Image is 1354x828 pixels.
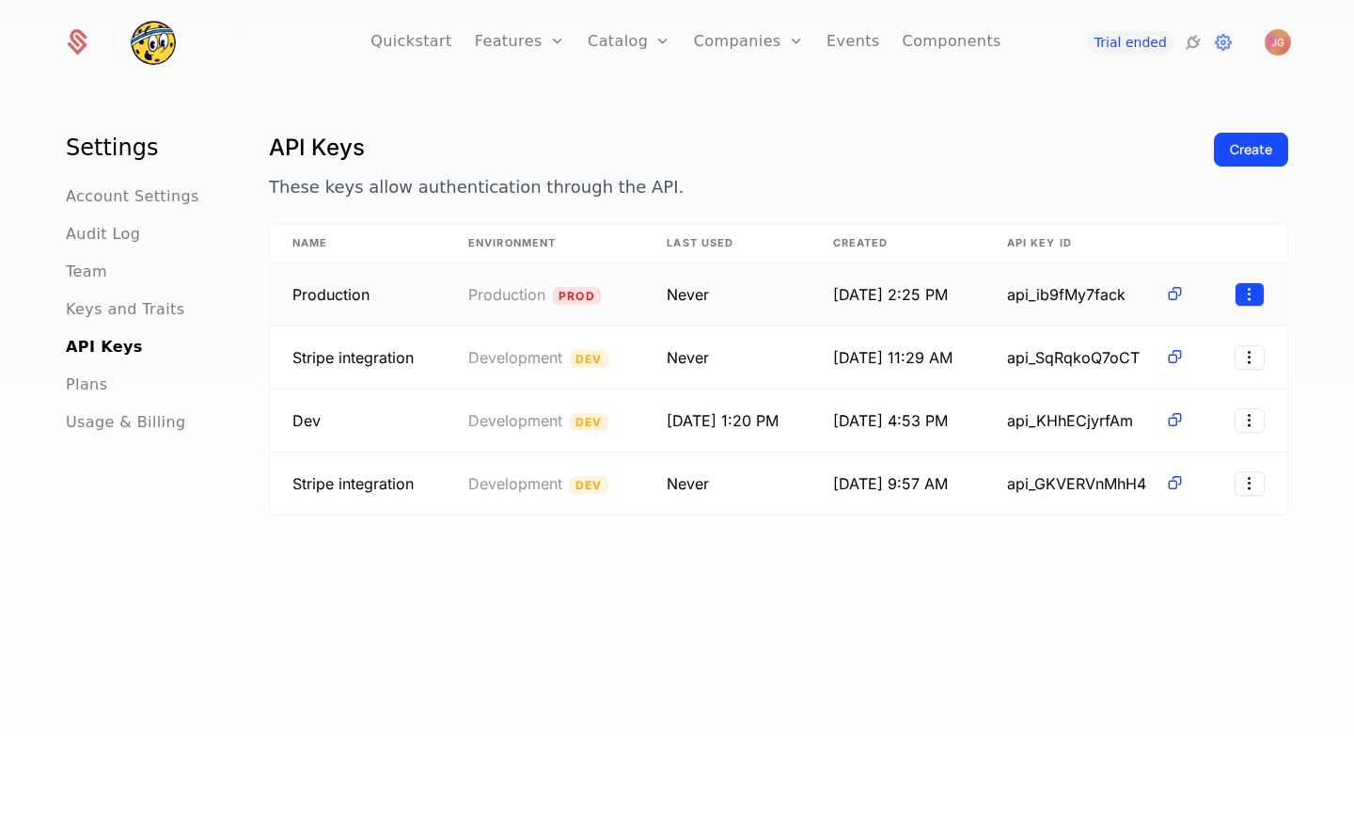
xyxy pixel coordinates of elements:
[1182,31,1204,54] a: Integrations
[66,223,140,246] a: Audit Log
[269,174,1199,200] p: These keys allow authentication through the API.
[66,133,224,434] nav: Main
[984,224,1208,263] th: API Key ID
[66,298,184,321] a: Keys and Traits
[570,413,608,431] span: Dev
[66,133,224,163] h1: Settings
[468,411,562,430] span: Development
[570,476,608,494] span: Dev
[644,453,810,515] td: Never
[66,261,107,283] a: Team
[446,224,644,263] th: Environment
[1087,31,1174,54] a: Trial ended
[1235,345,1265,370] button: Select action
[66,336,143,358] a: API Keys
[468,285,545,304] span: Production
[644,390,810,453] td: [DATE] 1:20 PM
[1230,140,1272,159] div: Create
[1214,133,1288,167] button: Create
[468,348,562,367] span: Development
[1007,283,1158,306] span: api_ib9fMy7fack
[66,185,199,208] a: Account Settings
[468,474,562,493] span: Development
[644,263,810,326] td: Never
[644,224,810,263] th: Last Used
[1265,29,1291,56] img: Jeff Gordon
[270,224,446,263] th: Name
[1265,29,1291,56] button: Open user button
[292,348,414,367] span: Stripe integration
[292,474,414,493] span: Stripe integration
[1235,471,1265,496] button: Select action
[292,411,321,430] span: Dev environment
[811,326,984,390] td: [DATE] 11:29 AM
[131,20,176,65] img: Pickleheads
[1235,282,1265,307] button: Select action
[1007,409,1158,432] span: api_KHhECjyrfAm
[811,390,984,453] td: [DATE] 4:53 PM
[66,374,107,396] a: Plans
[66,411,186,434] a: Usage & Billing
[811,453,984,515] td: [DATE] 9:57 AM
[570,350,608,368] span: Dev
[811,263,984,326] td: [DATE] 2:25 PM
[1007,346,1158,369] span: api_SqRqkoQ7oCT
[811,224,984,263] th: Created
[1235,408,1265,433] button: Select action
[269,133,1199,163] h1: API Keys
[1007,472,1158,495] span: api_GKVERVnMhH4
[644,326,810,390] td: Never
[1212,31,1235,54] a: Settings
[292,285,370,304] span: Used in Vercel
[553,287,601,305] span: Prod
